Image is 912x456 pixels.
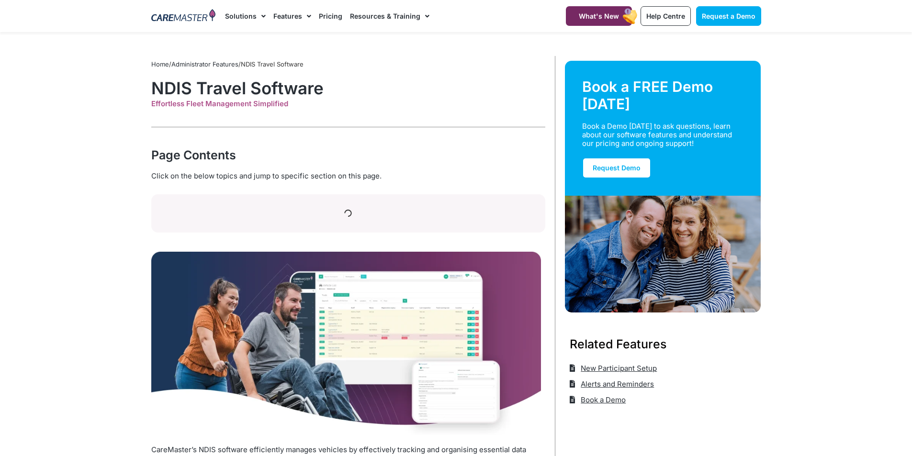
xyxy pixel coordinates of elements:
img: CareMaster Logo [151,9,216,23]
div: Click on the below topics and jump to specific section on this page. [151,171,545,181]
span: Book a Demo [578,392,626,408]
a: Help Centre [641,6,691,26]
div: Book a Demo [DATE] to ask questions, learn about our software features and understand our pricing... [582,122,732,148]
a: Request a Demo [696,6,761,26]
span: Request Demo [593,164,641,172]
a: New Participant Setup [570,360,657,376]
span: Request a Demo [702,12,755,20]
a: Administrator Features [171,60,238,68]
div: Effortless Fleet Management Simplified [151,100,545,108]
h3: Related Features [570,335,756,353]
span: What's New [579,12,619,20]
img: Support Worker and NDIS Participant out for a coffee. [565,196,761,312]
a: Home [151,60,169,68]
div: Page Contents [151,146,545,164]
span: / / [151,60,304,68]
a: Book a Demo [570,392,626,408]
span: NDIS Travel Software [241,60,304,68]
div: Book a FREE Demo [DATE] [582,78,744,112]
a: What's New [566,6,632,26]
h1: NDIS Travel Software [151,78,545,98]
a: Request Demo [582,157,651,178]
a: Alerts and Reminders [570,376,654,392]
span: Help Centre [646,12,685,20]
span: Alerts and Reminders [578,376,654,392]
span: New Participant Setup [578,360,657,376]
